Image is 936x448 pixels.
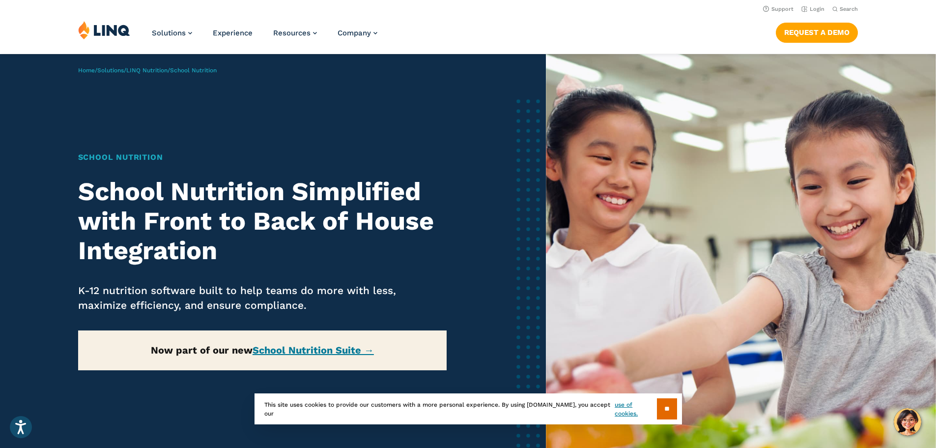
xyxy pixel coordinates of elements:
a: Company [338,29,377,37]
div: This site uses cookies to provide our customers with a more personal experience. By using [DOMAIN... [255,393,682,424]
a: LINQ Nutrition [126,67,168,74]
a: use of cookies. [615,400,656,418]
span: Search [840,6,858,12]
a: School Nutrition Suite → [253,344,374,356]
a: Request a Demo [776,23,858,42]
a: Resources [273,29,317,37]
span: Solutions [152,29,186,37]
span: / / / [78,67,217,74]
p: K-12 nutrition software built to help teams do more with less, maximize efficiency, and ensure co... [78,283,447,313]
a: Solutions [152,29,192,37]
a: Support [763,6,794,12]
a: Experience [213,29,253,37]
nav: Primary Navigation [152,21,377,53]
span: Resources [273,29,311,37]
a: Solutions [97,67,124,74]
span: Company [338,29,371,37]
span: School Nutrition [170,67,217,74]
h1: School Nutrition [78,151,447,163]
button: Open Search Bar [832,5,858,13]
h2: School Nutrition Simplified with Front to Back of House Integration [78,177,447,265]
button: Hello, have a question? Let’s chat. [894,408,921,436]
a: Home [78,67,95,74]
a: Login [801,6,824,12]
nav: Button Navigation [776,21,858,42]
strong: Now part of our new [151,344,374,356]
img: LINQ | K‑12 Software [78,21,130,39]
